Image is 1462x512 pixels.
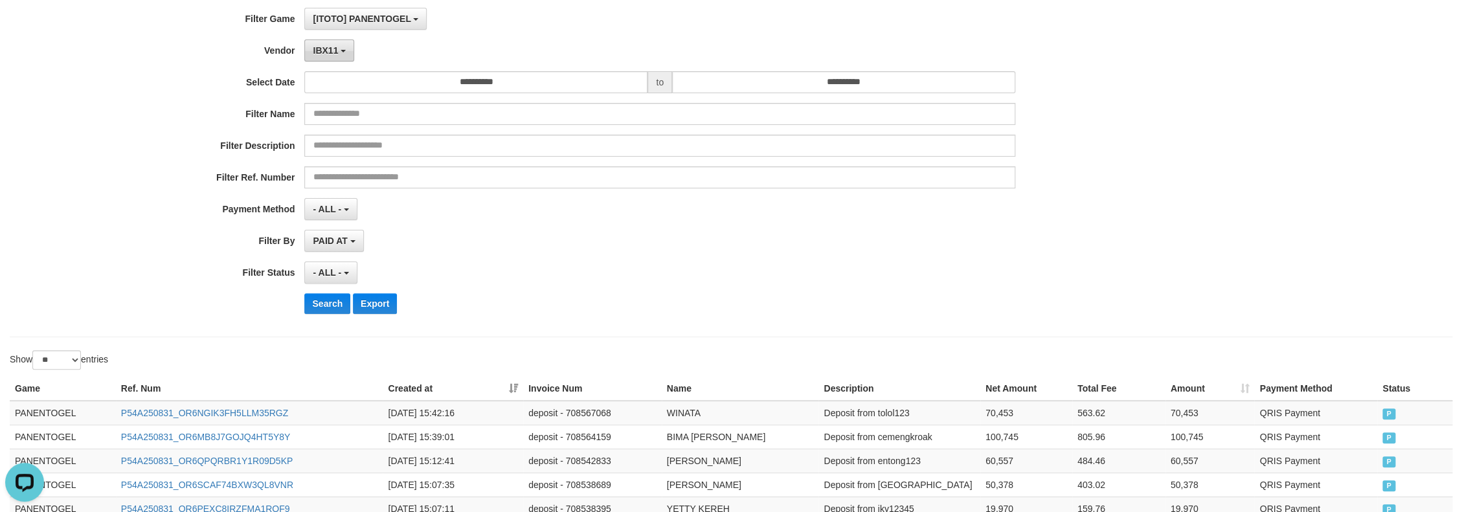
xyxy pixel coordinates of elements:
td: 60,557 [1165,449,1255,473]
span: - ALL - [313,204,341,214]
th: Name [662,377,819,401]
td: [PERSON_NAME] [662,449,819,473]
td: QRIS Payment [1254,401,1377,425]
span: PAID AT [313,236,347,246]
th: Invoice Num [523,377,662,401]
th: Description [818,377,980,401]
td: Deposit from entong123 [818,449,980,473]
td: deposit - 708567068 [523,401,662,425]
td: 484.46 [1072,449,1165,473]
td: 70,453 [980,401,1072,425]
td: WINATA [662,401,819,425]
td: [DATE] 15:12:41 [383,449,523,473]
td: [DATE] 15:39:01 [383,425,523,449]
a: P54A250831_OR6SCAF74BXW3QL8VNR [121,480,293,490]
td: Deposit from cemengkroak [818,425,980,449]
th: Net Amount [980,377,1072,401]
select: Showentries [32,350,81,370]
button: - ALL - [304,198,357,220]
a: P54A250831_OR6QPQRBR1Y1R09D5KP [121,456,293,466]
td: deposit - 708538689 [523,473,662,496]
span: PAID [1382,432,1395,443]
td: 70,453 [1165,401,1255,425]
td: PANENTOGEL [10,449,116,473]
td: QRIS Payment [1254,449,1377,473]
td: 50,378 [980,473,1072,496]
th: Game [10,377,116,401]
td: deposit - 708542833 [523,449,662,473]
td: 563.62 [1072,401,1165,425]
td: QRIS Payment [1254,425,1377,449]
th: Created at: activate to sort column ascending [383,377,523,401]
td: 100,745 [1165,425,1255,449]
th: Total Fee [1072,377,1165,401]
label: Show entries [10,350,108,370]
td: deposit - 708564159 [523,425,662,449]
td: Deposit from tolol123 [818,401,980,425]
th: Amount: activate to sort column ascending [1165,377,1255,401]
button: PAID AT [304,230,363,252]
th: Ref. Num [116,377,383,401]
td: PANENTOGEL [10,473,116,496]
td: Deposit from [GEOGRAPHIC_DATA] [818,473,980,496]
td: [DATE] 15:42:16 [383,401,523,425]
span: [ITOTO] PANENTOGEL [313,14,410,24]
th: Status [1377,377,1452,401]
td: [DATE] 15:07:35 [383,473,523,496]
td: PANENTOGEL [10,425,116,449]
a: P54A250831_OR6MB8J7GOJQ4HT5Y8Y [121,432,290,442]
td: 50,378 [1165,473,1255,496]
span: PAID [1382,480,1395,491]
td: BIMA [PERSON_NAME] [662,425,819,449]
span: to [647,71,672,93]
span: PAID [1382,456,1395,467]
td: 403.02 [1072,473,1165,496]
td: 60,557 [980,449,1072,473]
span: - ALL - [313,267,341,278]
button: [ITOTO] PANENTOGEL [304,8,427,30]
a: P54A250831_OR6NGIK3FH5LLM35RGZ [121,408,288,418]
button: IBX11 [304,39,354,61]
button: Search [304,293,350,314]
button: Open LiveChat chat widget [5,5,44,44]
span: IBX11 [313,45,338,56]
span: PAID [1382,408,1395,419]
button: Export [353,293,397,314]
td: 805.96 [1072,425,1165,449]
td: 100,745 [980,425,1072,449]
td: PANENTOGEL [10,401,116,425]
td: [PERSON_NAME] [662,473,819,496]
th: Payment Method [1254,377,1377,401]
button: - ALL - [304,262,357,284]
td: QRIS Payment [1254,473,1377,496]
